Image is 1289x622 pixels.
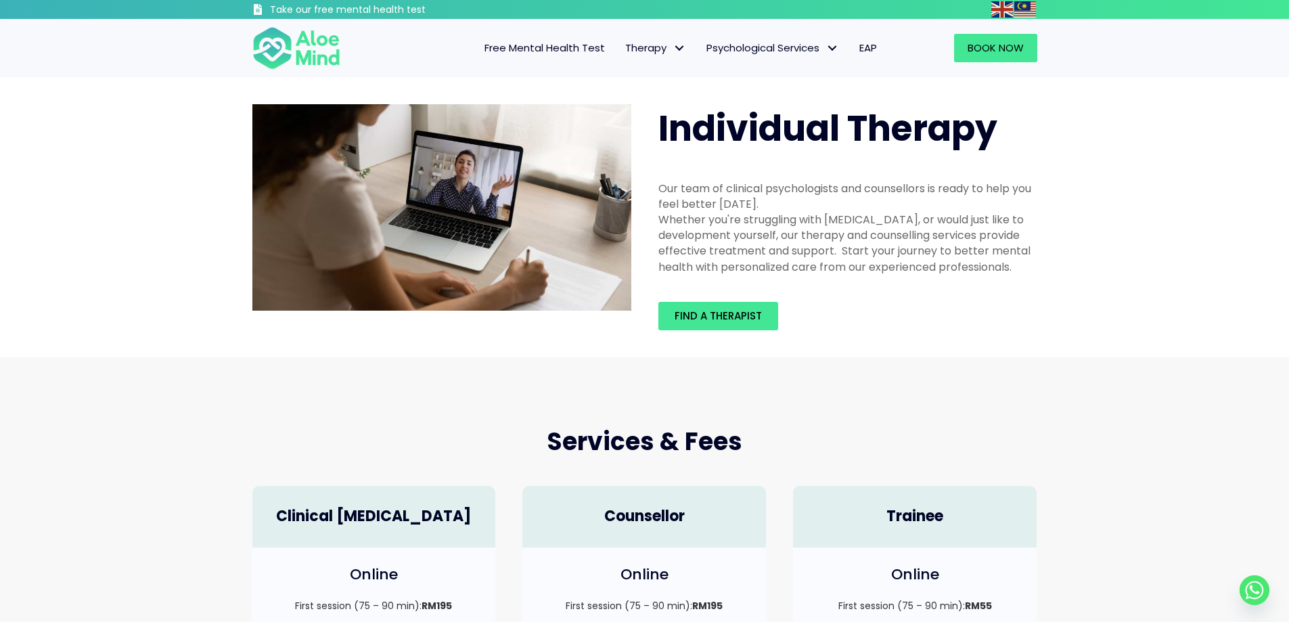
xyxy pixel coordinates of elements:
h3: Take our free mental health test [270,3,498,17]
a: Malay [1014,1,1037,17]
a: Book Now [954,34,1037,62]
a: EAP [849,34,887,62]
h4: Online [266,564,482,585]
h4: Online [807,564,1023,585]
strong: RM195 [422,599,452,613]
h4: Clinical [MEDICAL_DATA] [266,506,482,527]
img: en [991,1,1013,18]
span: Free Mental Health Test [484,41,605,55]
h4: Counsellor [536,506,752,527]
p: First session (75 – 90 min): [266,599,482,613]
a: English [991,1,1014,17]
p: First session (75 – 90 min): [536,599,752,613]
h4: Trainee [807,506,1023,527]
nav: Menu [358,34,887,62]
span: EAP [859,41,877,55]
img: ms [1014,1,1036,18]
a: Find a therapist [658,302,778,330]
span: Services & Fees [547,424,742,459]
a: TherapyTherapy: submenu [615,34,696,62]
h4: Online [536,564,752,585]
img: Aloe mind Logo [252,26,340,70]
strong: RM55 [965,599,992,613]
div: Our team of clinical psychologists and counsellors is ready to help you feel better [DATE]. [658,181,1037,212]
p: First session (75 – 90 min): [807,599,1023,613]
span: Individual Therapy [658,104,997,153]
span: Therapy: submenu [670,39,689,58]
span: Book Now [968,41,1024,55]
img: Aloe Mind Malaysia | Mental Healthcare Services in Malaysia and Singapore [252,104,631,311]
span: Psychological Services [706,41,839,55]
div: Whether you're struggling with [MEDICAL_DATA], or would just like to development yourself, our th... [658,212,1037,275]
a: Whatsapp [1240,575,1269,605]
strong: RM195 [692,599,723,613]
span: Psychological Services: submenu [823,39,842,58]
a: Take our free mental health test [252,3,498,19]
span: Therapy [625,41,686,55]
span: Find a therapist [675,309,762,323]
a: Free Mental Health Test [474,34,615,62]
a: Psychological ServicesPsychological Services: submenu [696,34,849,62]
